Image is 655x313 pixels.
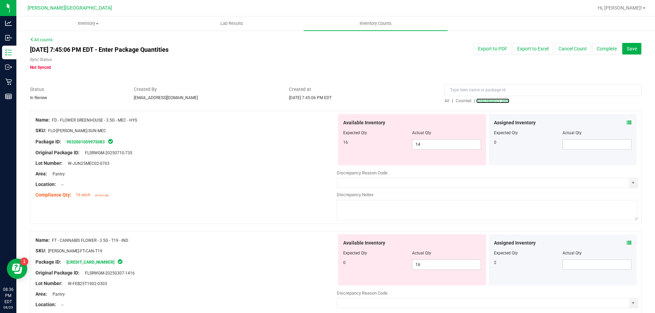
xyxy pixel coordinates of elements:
[117,258,123,265] span: In Sync
[58,182,63,187] span: --
[452,98,453,103] span: |
[627,46,637,51] span: Save
[134,95,198,100] span: [EMAIL_ADDRESS][DOMAIN_NAME]
[412,260,481,269] input: 16
[337,191,638,198] div: Discrepancy Notes
[30,37,53,42] a: All counts
[35,139,61,144] span: Package ID:
[30,57,52,63] label: Sync Status
[52,238,128,243] span: FT - CANNABIS FLOWER - 3.5G - T19 - IND
[30,86,123,93] span: Status
[513,43,553,54] button: Export to Excel
[445,98,452,103] a: All
[494,239,536,247] span: Assigned Inventory
[5,34,12,41] inline-svg: Inbound
[134,86,279,93] span: Created By
[337,291,388,296] span: Discrepancy Reason Code
[5,20,12,27] inline-svg: Analytics
[35,128,46,133] span: SKU:
[35,270,79,276] span: Original Package ID:
[629,298,638,308] span: select
[35,160,62,166] span: Lot Number:
[454,98,474,103] a: Counted
[476,98,509,103] a: Discrepancy only
[563,130,631,136] div: Actual Qty
[48,249,102,253] span: [PERSON_NAME]-FT-CAN-T19
[67,140,105,144] a: 9032001059975083
[35,117,50,123] span: Name:
[494,260,563,266] div: 2
[52,118,137,123] span: FD - FLOWER GREENHOUSE - 3.5G - MEC - HYS
[35,259,61,265] span: Package ID:
[49,172,65,176] span: Pantry
[35,192,71,198] span: Compliance Qty:
[412,140,481,149] input: 14
[5,93,12,100] inline-svg: Reports
[456,98,471,103] span: Counted
[474,43,512,54] button: Export to PDF
[5,49,12,56] inline-svg: Inventory
[16,16,160,31] a: Inventory
[211,20,252,27] span: Lab Results
[30,95,47,100] span: In Review
[622,43,641,54] button: Save
[337,170,388,175] span: Discrepancy Reason Code
[35,291,47,297] span: Area:
[20,257,28,266] iframe: Resource center unread badge
[30,65,51,70] span: Not Synced
[64,161,110,166] span: W-JUN25MEC02-0703
[474,98,475,103] span: |
[17,20,160,27] span: Inventory
[160,16,304,31] a: Lab Results
[494,250,563,256] div: Expected Qty
[445,98,449,103] span: All
[554,43,591,54] button: Cancel Count
[3,305,13,310] p: 08/23
[107,138,114,145] span: In Sync
[64,281,107,286] span: W-FEB25T1902-0303
[95,194,109,197] span: an hour ago
[343,119,385,126] span: Available Inventory
[35,281,62,286] span: Lot Number:
[494,119,536,126] span: Assigned Inventory
[289,95,332,100] span: [DATE] 7:45:06 PM EDT
[35,182,56,187] span: Location:
[49,292,65,297] span: Pantry
[304,16,447,31] a: Inventory Counts
[494,130,563,136] div: Expected Qty
[76,192,90,197] span: 16 each
[28,5,112,11] span: [PERSON_NAME][GEOGRAPHIC_DATA]
[3,286,13,305] p: 08:36 PM EDT
[563,250,631,256] div: Actual Qty
[592,43,621,54] button: Complete
[82,151,132,155] span: FLSRWGM-20250710-735
[5,64,12,71] inline-svg: Outbound
[343,260,346,265] span: 0
[35,302,56,307] span: Location:
[412,251,431,255] span: Actual Qty
[445,84,641,96] input: Type item name or package id
[598,5,642,11] span: Hi, [PERSON_NAME]!
[629,178,638,188] span: select
[343,239,385,247] span: Available Inventory
[58,302,63,307] span: --
[30,46,382,53] h4: [DATE] 7:45:06 PM EDT - Enter Package Quantities
[35,171,47,176] span: Area:
[494,139,563,145] div: 0
[48,128,106,133] span: FLO-[PERSON_NAME]-SUN-MEC
[478,98,509,103] span: Discrepancy only
[7,259,27,279] iframe: Resource center
[82,271,135,276] span: FLSRWGM-20250307-1416
[343,251,367,255] span: Expected Qty
[343,140,348,145] span: 16
[289,86,434,93] span: Created at
[35,150,79,155] span: Original Package ID:
[35,248,46,253] span: SKU:
[35,237,50,243] span: Name:
[67,260,114,265] a: [CREDIT_CARD_NUMBER]
[350,20,401,27] span: Inventory Counts
[412,130,431,135] span: Actual Qty
[343,130,367,135] span: Expected Qty
[5,78,12,85] inline-svg: Retail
